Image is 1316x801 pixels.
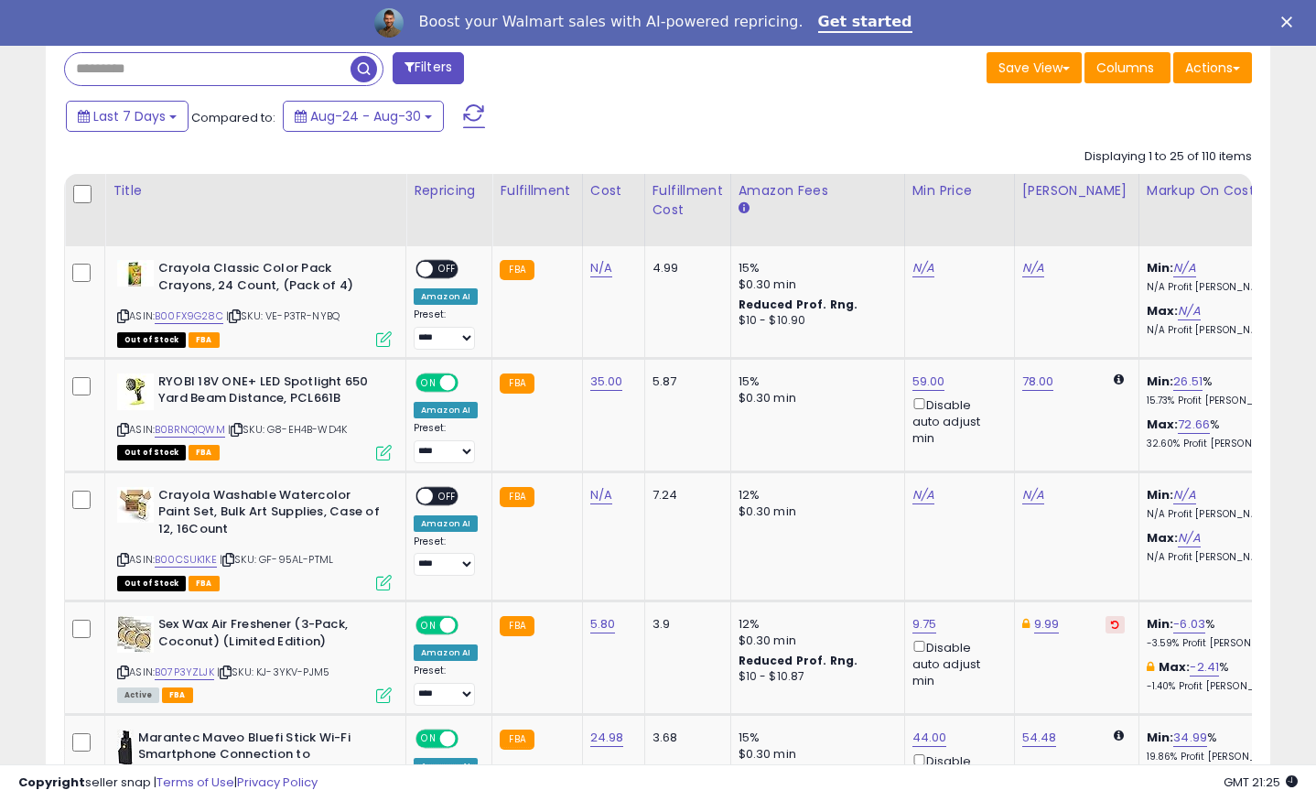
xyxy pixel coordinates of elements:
[414,288,478,305] div: Amazon AI
[1034,615,1060,633] a: 9.99
[414,181,484,200] div: Repricing
[1147,302,1179,319] b: Max:
[66,101,189,132] button: Last 7 Days
[653,730,717,746] div: 3.68
[158,487,381,543] b: Crayola Washable Watercolor Paint Set, Bulk Art Supplies, Case of 12, 16Count
[987,52,1082,83] button: Save View
[739,503,890,520] div: $0.30 min
[1147,680,1299,693] p: -1.40% Profit [PERSON_NAME]
[739,313,890,329] div: $10 - $10.90
[1147,281,1299,294] p: N/A Profit [PERSON_NAME]
[456,731,485,746] span: OFF
[156,774,234,791] a: Terms of Use
[117,445,186,460] span: All listings that are currently out of stock and unavailable for purchase on Amazon
[1190,658,1219,677] a: -2.41
[912,486,934,504] a: N/A
[500,373,534,394] small: FBA
[117,616,154,653] img: 51hFJ6UAymL._SL40_.jpg
[739,616,890,633] div: 12%
[1022,373,1054,391] a: 78.00
[158,373,381,412] b: RYOBI 18V ONE+ LED Spotlight 650 Yard Beam Distance, PCL661B
[739,181,897,200] div: Amazon Fees
[1173,373,1203,391] a: 26.51
[1147,508,1299,521] p: N/A Profit [PERSON_NAME]
[117,730,134,766] img: 31uRc-cvW7L._SL40_.jpg
[117,616,392,701] div: ASIN:
[1173,52,1252,83] button: Actions
[456,618,485,633] span: OFF
[414,308,478,350] div: Preset:
[912,181,1007,200] div: Min Price
[417,731,440,746] span: ON
[912,729,947,747] a: 44.00
[1147,416,1179,433] b: Max:
[653,487,717,503] div: 7.24
[158,616,381,655] b: Sex Wax Air Freshener (3-Pack, Coconut) (Limited Edition)
[500,260,534,280] small: FBA
[283,101,444,132] button: Aug-24 - Aug-30
[1022,486,1044,504] a: N/A
[162,687,193,703] span: FBA
[500,616,534,636] small: FBA
[1147,438,1299,450] p: 32.60% Profit [PERSON_NAME]
[1173,486,1195,504] a: N/A
[189,576,220,591] span: FBA
[158,260,381,298] b: Crayola Classic Color Pack Crayons, 24 Count, (Pack of 4)
[1147,259,1174,276] b: Min:
[590,729,624,747] a: 24.98
[1147,324,1299,337] p: N/A Profit [PERSON_NAME]
[456,374,485,390] span: OFF
[1138,174,1312,246] th: The percentage added to the cost of goods (COGS) that forms the calculator for Min & Max prices.
[590,373,623,391] a: 35.00
[739,653,858,668] b: Reduced Prof. Rng.
[1147,615,1174,633] b: Min:
[1178,529,1200,547] a: N/A
[1281,16,1300,27] div: Close
[912,373,945,391] a: 59.00
[739,746,890,763] div: $0.30 min
[1173,729,1207,747] a: 34.99
[1147,417,1299,450] div: %
[500,181,574,200] div: Fulfillment
[739,200,750,217] small: Amazon Fees.
[739,487,890,503] div: 12%
[93,107,166,125] span: Last 7 Days
[155,665,214,680] a: B07P3YZLJK
[912,637,1000,690] div: Disable auto adjust min
[1022,259,1044,277] a: N/A
[117,260,392,345] div: ASIN:
[1147,486,1174,503] b: Min:
[414,515,478,532] div: Amazon AI
[155,308,223,324] a: B00FX9G28C
[414,536,478,577] div: Preset:
[1084,52,1170,83] button: Columns
[417,618,440,633] span: ON
[590,615,616,633] a: 5.80
[739,260,890,276] div: 15%
[217,665,329,679] span: | SKU: KJ-3YKV-PJM5
[418,13,803,31] div: Boost your Walmart sales with AI-powered repricing.
[818,13,912,33] a: Get started
[1147,529,1179,547] b: Max:
[1147,181,1305,200] div: Markup on Cost
[1147,729,1174,746] b: Min:
[191,109,275,126] span: Compared to:
[1178,302,1200,320] a: N/A
[1159,658,1191,676] b: Max:
[226,308,340,323] span: | SKU: VE-P3TR-NYBQ
[739,297,858,312] b: Reduced Prof. Rng.
[374,8,404,38] img: Profile image for Adrian
[739,276,890,293] div: $0.30 min
[912,395,1000,448] div: Disable auto adjust min
[189,445,220,460] span: FBA
[590,181,637,200] div: Cost
[1147,551,1299,564] p: N/A Profit [PERSON_NAME]
[113,181,398,200] div: Title
[18,774,85,791] strong: Copyright
[1147,637,1299,650] p: -3.59% Profit [PERSON_NAME]
[1173,615,1205,633] a: -6.03
[117,576,186,591] span: All listings that are currently out of stock and unavailable for purchase on Amazon
[414,422,478,463] div: Preset:
[189,332,220,348] span: FBA
[117,332,186,348] span: All listings that are currently out of stock and unavailable for purchase on Amazon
